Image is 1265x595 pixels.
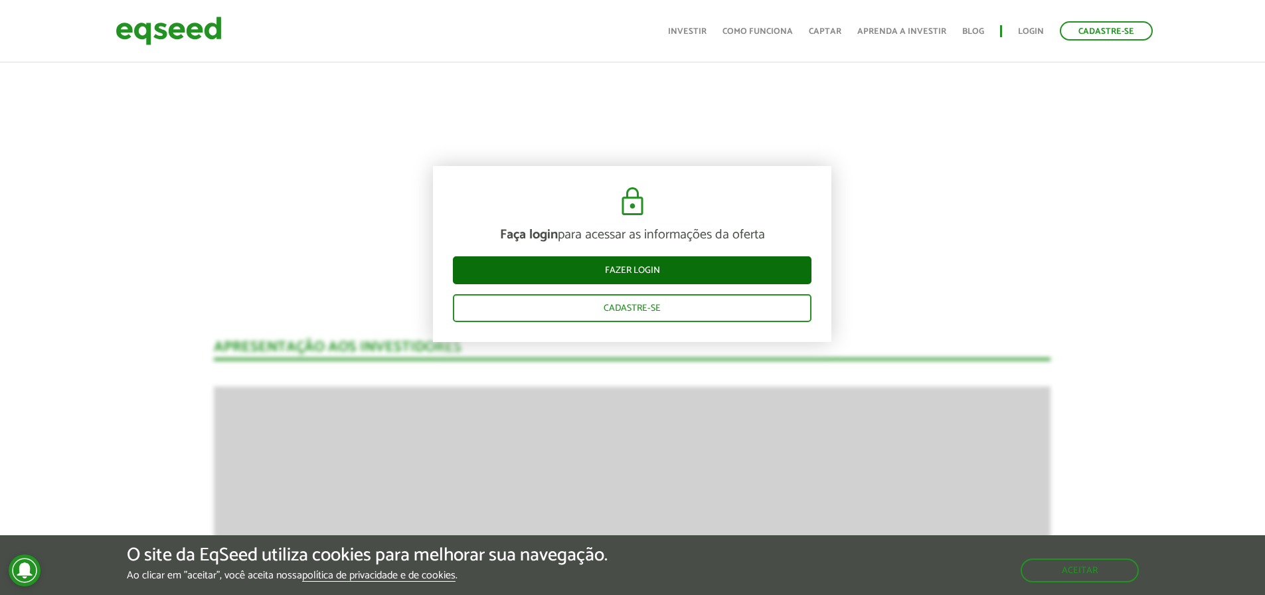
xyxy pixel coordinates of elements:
a: Fazer login [453,256,811,284]
a: Captar [809,27,841,36]
h5: O site da EqSeed utiliza cookies para melhorar sua navegação. [127,545,608,566]
a: Como funciona [722,27,793,36]
button: Aceitar [1021,558,1139,582]
a: Blog [962,27,984,36]
p: para acessar as informações da oferta [453,227,811,243]
img: EqSeed [116,13,222,48]
a: Cadastre-se [453,294,811,322]
img: cadeado.svg [616,186,649,218]
strong: Faça login [500,224,558,246]
a: Aprenda a investir [857,27,946,36]
a: Investir [668,27,707,36]
a: Login [1018,27,1044,36]
a: Cadastre-se [1060,21,1153,41]
a: política de privacidade e de cookies [302,570,456,582]
p: Ao clicar em "aceitar", você aceita nossa . [127,569,608,582]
